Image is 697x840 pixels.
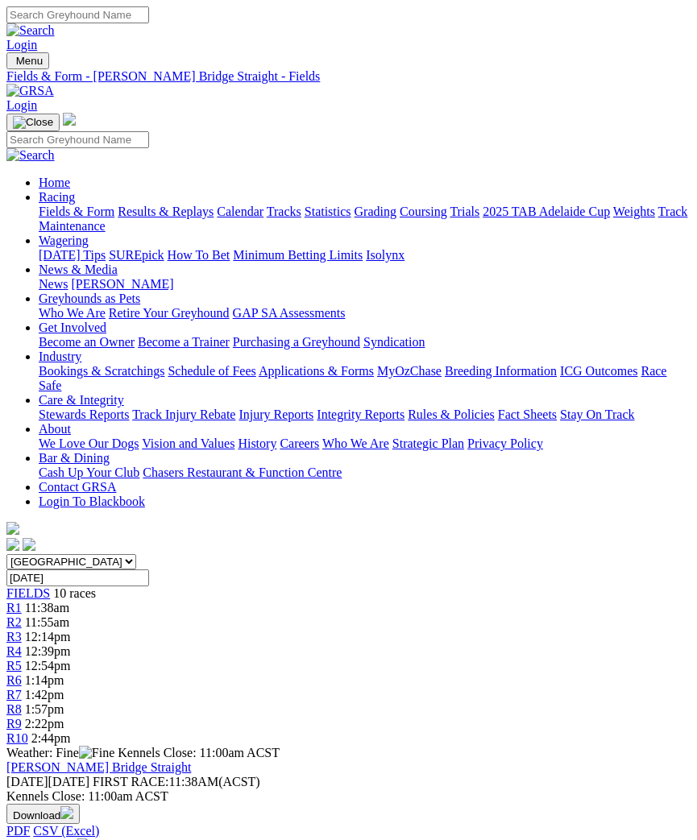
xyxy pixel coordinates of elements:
[33,824,99,838] a: CSV (Excel)
[363,335,425,349] a: Syndication
[6,775,89,788] span: [DATE]
[142,437,234,450] a: Vision and Values
[31,731,71,745] span: 2:44pm
[400,205,447,218] a: Coursing
[6,6,149,23] input: Search
[6,717,22,730] a: R9
[305,205,351,218] a: Statistics
[13,116,53,129] img: Close
[239,408,313,421] a: Injury Reports
[39,494,145,508] a: Login To Blackbook
[6,98,37,112] a: Login
[25,615,69,629] span: 11:55am
[39,190,75,204] a: Racing
[93,775,260,788] span: 11:38AM(ACST)
[118,746,280,759] span: Kennels Close: 11:00am ACST
[25,644,71,658] span: 12:39pm
[445,364,557,378] a: Breeding Information
[560,408,634,421] a: Stay On Track
[6,789,691,804] div: Kennels Close: 11:00am ACST
[280,437,319,450] a: Careers
[450,205,479,218] a: Trials
[6,131,149,148] input: Search
[560,364,637,378] a: ICG Outcomes
[25,630,71,643] span: 12:14pm
[71,277,173,291] a: [PERSON_NAME]
[168,364,255,378] a: Schedule of Fees
[109,248,164,262] a: SUREpick
[6,824,30,838] a: PDF
[6,586,50,600] a: FIELDS
[317,408,405,421] a: Integrity Reports
[143,466,342,479] a: Chasers Restaurant & Function Centre
[39,335,691,350] div: Get Involved
[6,688,22,701] a: R7
[39,408,129,421] a: Stewards Reports
[23,538,35,551] img: twitter.svg
[63,113,76,126] img: logo-grsa-white.png
[39,306,691,321] div: Greyhounds as Pets
[6,659,22,672] a: R5
[39,248,691,263] div: Wagering
[39,205,691,234] div: Racing
[6,615,22,629] a: R2
[39,248,106,262] a: [DATE] Tips
[39,350,81,363] a: Industry
[498,408,557,421] a: Fact Sheets
[168,248,230,262] a: How To Bet
[25,673,64,687] span: 1:14pm
[377,364,442,378] a: MyOzChase
[6,731,28,745] span: R10
[39,277,68,291] a: News
[39,393,124,407] a: Care & Integrity
[25,702,64,716] span: 1:57pm
[217,205,263,218] a: Calendar
[6,52,49,69] button: Toggle navigation
[6,522,19,535] img: logo-grsa-white.png
[233,248,363,262] a: Minimum Betting Limits
[6,746,118,759] span: Weather: Fine
[6,38,37,52] a: Login
[39,306,106,320] a: Who We Are
[39,364,691,393] div: Industry
[233,306,346,320] a: GAP SA Assessments
[6,760,191,774] a: [PERSON_NAME] Bridge Straight
[6,114,60,131] button: Toggle navigation
[16,55,43,67] span: Menu
[132,408,235,421] a: Track Injury Rebate
[39,364,666,392] a: Race Safe
[6,824,691,838] div: Download
[6,538,19,551] img: facebook.svg
[39,205,114,218] a: Fields & Form
[366,248,405,262] a: Isolynx
[483,205,610,218] a: 2025 TAB Adelaide Cup
[39,437,139,450] a: We Love Our Dogs
[613,205,655,218] a: Weights
[6,673,22,687] a: R6
[6,84,54,98] img: GRSA
[39,437,691,451] div: About
[39,234,89,247] a: Wagering
[25,601,69,614] span: 11:38am
[259,364,374,378] a: Applications & Forms
[6,69,691,84] a: Fields & Form - [PERSON_NAME] Bridge Straight - Fields
[79,746,114,760] img: Fine
[6,775,48,788] span: [DATE]
[6,804,80,824] button: Download
[39,321,106,334] a: Get Involved
[39,451,110,465] a: Bar & Dining
[467,437,543,450] a: Privacy Policy
[6,148,55,163] img: Search
[109,306,230,320] a: Retire Your Greyhound
[6,702,22,716] span: R8
[408,408,495,421] a: Rules & Policies
[138,335,230,349] a: Become a Trainer
[39,408,691,422] div: Care & Integrity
